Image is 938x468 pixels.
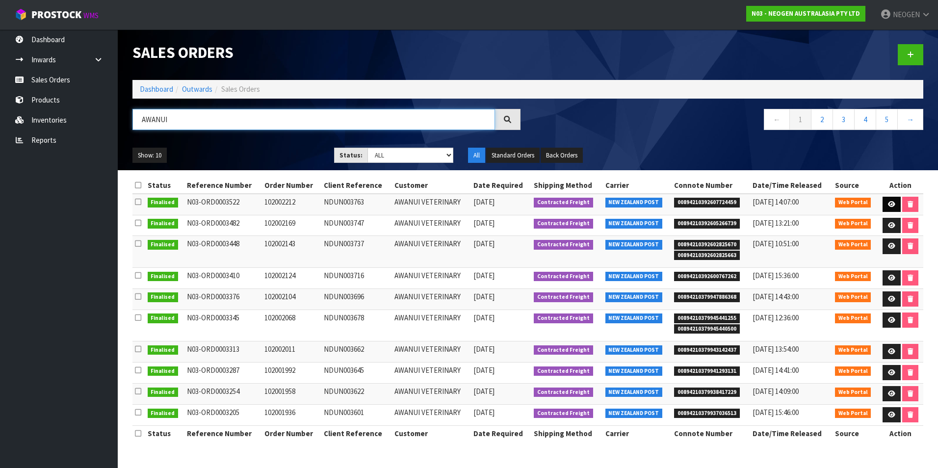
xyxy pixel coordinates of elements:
th: Source [833,425,878,441]
span: 00894210379943142437 [674,345,740,355]
td: AWANUI VETERINARY [392,383,471,404]
span: 00894210379938417229 [674,388,740,397]
span: Web Portal [835,198,871,208]
td: N03-ORD0003522 [184,194,262,215]
span: ProStock [31,8,81,21]
td: NDUN003678 [321,310,391,341]
span: NEW ZEALAND POST [605,345,663,355]
th: Carrier [603,178,672,193]
span: Contracted Freight [534,313,593,323]
span: 00894210392607724459 [674,198,740,208]
td: AWANUI VETERINARY [392,362,471,383]
td: N03-ORD0003410 [184,267,262,288]
th: Connote Number [672,425,750,441]
th: Status [145,425,185,441]
td: NDUN003747 [321,215,391,236]
a: 2 [811,109,833,130]
td: 102002169 [262,215,321,236]
span: 00894210379941293131 [674,366,740,376]
span: Finalised [148,272,179,282]
span: NEOGEN [893,10,920,19]
td: 102002124 [262,267,321,288]
td: NDUN003662 [321,341,391,362]
button: All [468,148,485,163]
td: N03-ORD0003482 [184,215,262,236]
span: Sales Orders [221,84,260,94]
td: N03-ORD0003254 [184,383,262,404]
span: Web Portal [835,409,871,418]
span: 00894210392602825663 [674,251,740,260]
span: Finalised [148,240,179,250]
span: Web Portal [835,366,871,376]
span: NEW ZEALAND POST [605,366,663,376]
a: 3 [833,109,855,130]
span: Contracted Freight [534,240,593,250]
span: Finalised [148,409,179,418]
small: WMS [83,11,99,20]
span: [DATE] [473,218,495,228]
span: [DATE] 14:41:00 [753,365,799,375]
span: [DATE] [473,197,495,207]
span: [DATE] 12:36:00 [753,313,799,322]
span: Contracted Freight [534,219,593,229]
span: Finalised [148,198,179,208]
a: → [897,109,923,130]
span: Contracted Freight [534,292,593,302]
a: 5 [876,109,898,130]
td: NDUN003601 [321,404,391,425]
span: 00894210392602825670 [674,240,740,250]
button: Standard Orders [486,148,540,163]
span: [DATE] [473,387,495,396]
span: Web Portal [835,272,871,282]
span: 00894210392605266739 [674,219,740,229]
input: Search sales orders [132,109,495,130]
span: [DATE] [473,365,495,375]
th: Connote Number [672,178,750,193]
span: Web Portal [835,388,871,397]
td: N03-ORD0003287 [184,362,262,383]
span: 00894210379945440500 [674,324,740,334]
td: 102002212 [262,194,321,215]
th: Date/Time Released [750,425,833,441]
span: Web Portal [835,345,871,355]
th: Date/Time Released [750,178,833,193]
a: 4 [854,109,876,130]
td: AWANUI VETERINARY [392,288,471,310]
td: 102002011 [262,341,321,362]
span: [DATE] [473,292,495,301]
span: Contracted Freight [534,272,593,282]
span: [DATE] 15:36:00 [753,271,799,280]
span: Finalised [148,313,179,323]
td: NDUN003645 [321,362,391,383]
td: AWANUI VETERINARY [392,404,471,425]
th: Source [833,178,878,193]
img: cube-alt.png [15,8,27,21]
button: Show: 10 [132,148,167,163]
span: NEW ZEALAND POST [605,292,663,302]
span: Web Portal [835,219,871,229]
span: Finalised [148,345,179,355]
td: AWANUI VETERINARY [392,310,471,341]
td: 102001958 [262,383,321,404]
td: AWANUI VETERINARY [392,341,471,362]
span: Contracted Freight [534,409,593,418]
span: [DATE] 10:51:00 [753,239,799,248]
span: Finalised [148,292,179,302]
span: NEW ZEALAND POST [605,388,663,397]
span: NEW ZEALAND POST [605,240,663,250]
span: [DATE] [473,344,495,354]
span: NEW ZEALAND POST [605,198,663,208]
span: 00894210392600767262 [674,272,740,282]
span: Contracted Freight [534,198,593,208]
th: Reference Number [184,178,262,193]
span: 00894210379937036513 [674,409,740,418]
span: [DATE] 15:46:00 [753,408,799,417]
th: Action [878,425,923,441]
a: Dashboard [140,84,173,94]
span: [DATE] 14:09:00 [753,387,799,396]
span: NEW ZEALAND POST [605,313,663,323]
td: 102002143 [262,236,321,267]
a: ← [764,109,790,130]
span: [DATE] 14:43:00 [753,292,799,301]
span: Contracted Freight [534,388,593,397]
